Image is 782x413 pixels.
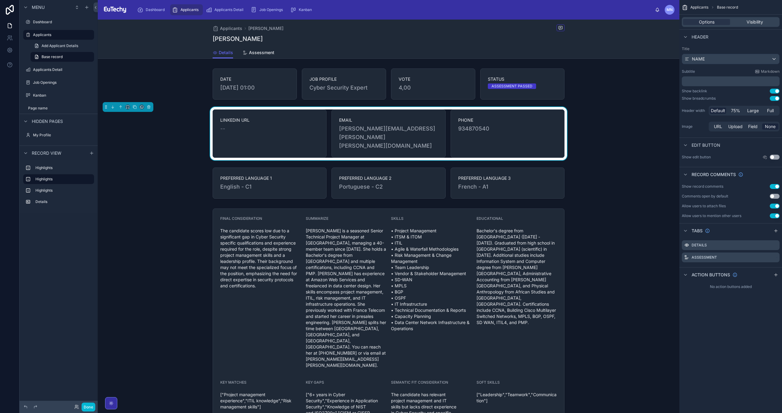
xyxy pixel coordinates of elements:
span: Field [748,124,758,130]
a: Job Openings [249,4,287,15]
span: Default [711,108,725,114]
a: Dashboard [135,4,169,15]
span: Details [219,50,233,56]
span: Header [692,34,708,40]
span: Options [699,19,714,25]
a: Page name [23,103,94,113]
span: Hidden pages [32,118,63,124]
label: Header width [682,108,706,113]
div: scrollable content [20,160,98,213]
label: Show edit button [682,155,711,160]
a: Dashboard [23,17,94,27]
a: My Profile [23,130,94,140]
a: Job Openings [23,78,94,87]
button: Done [82,403,95,411]
div: Show backlink [682,89,707,94]
label: Highlights [35,177,89,182]
span: Record comments [692,171,736,178]
div: Allow users to attach files [682,204,726,208]
a: Kanban [288,4,316,15]
a: Kanban [23,90,94,100]
label: Applicants [33,32,90,37]
span: Dashboard [146,7,165,12]
label: Kanban [33,93,93,98]
label: Assessment [692,255,717,260]
label: Applicants Detail [33,67,93,72]
span: Visibility [747,19,763,25]
span: PHONE [458,117,557,123]
div: Show record comments [682,184,723,189]
label: Details [35,199,92,204]
span: Applicants [690,5,708,10]
span: None [765,124,776,130]
a: Applicants [213,25,242,31]
span: Applicants Detail [214,7,243,12]
h1: [PERSON_NAME] [213,35,263,43]
label: Details [692,243,707,248]
span: Applicants [220,25,242,31]
a: Add Applicant Details [31,41,94,51]
span: MN [667,7,673,12]
span: Record view [32,150,61,156]
a: Applicants [170,4,203,15]
a: Assessment [243,47,274,59]
a: Applicants Detail [23,65,94,75]
span: Action buttons [692,272,730,278]
span: Edit button [692,142,720,148]
div: No action buttons added [679,282,782,292]
div: Allow users to mention other users [682,213,741,218]
span: Base record [42,54,63,59]
label: Dashboard [33,20,93,24]
span: Applicants [181,7,199,12]
a: Base record [31,52,94,62]
span: Menu [32,4,45,10]
a: Markdown [755,69,780,74]
label: Page name [28,106,93,111]
span: Job Openings [259,7,283,12]
div: Comments open by default [682,194,728,199]
span: URL [714,124,722,130]
span: Tabs [692,228,703,234]
a: [PERSON_NAME] [248,25,283,31]
span: Upload [728,124,743,130]
label: My Profile [33,133,93,138]
div: scrollable content [132,3,655,17]
span: Markdown [761,69,780,74]
span: Base record [717,5,738,10]
span: EMAIL [339,117,438,123]
span: Assessment [249,50,274,56]
button: NAME [682,54,780,64]
span: [PERSON_NAME][EMAIL_ADDRESS][PERSON_NAME][PERSON_NAME][DOMAIN_NAME] [339,124,438,150]
span: 934870540 [458,124,557,133]
span: 75% [731,108,740,114]
span: NAME [692,56,705,62]
label: Highlights [35,165,92,170]
a: Applicants [23,30,94,40]
label: Image [682,124,706,129]
label: Highlights [35,188,92,193]
span: -- [220,124,225,133]
a: Details [213,47,233,59]
span: LINKEDIN URL [220,117,319,123]
label: Subtitle [682,69,695,74]
span: Add Applicant Details [42,43,78,48]
span: Large [747,108,759,114]
img: App logo [103,5,127,15]
div: Show breadcrumbs [682,96,716,101]
span: Full [767,108,774,114]
div: scrollable content [682,76,780,86]
a: Applicants Detail [204,4,248,15]
span: Kanban [299,7,312,12]
label: Job Openings [33,80,93,85]
label: Title [682,46,780,51]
